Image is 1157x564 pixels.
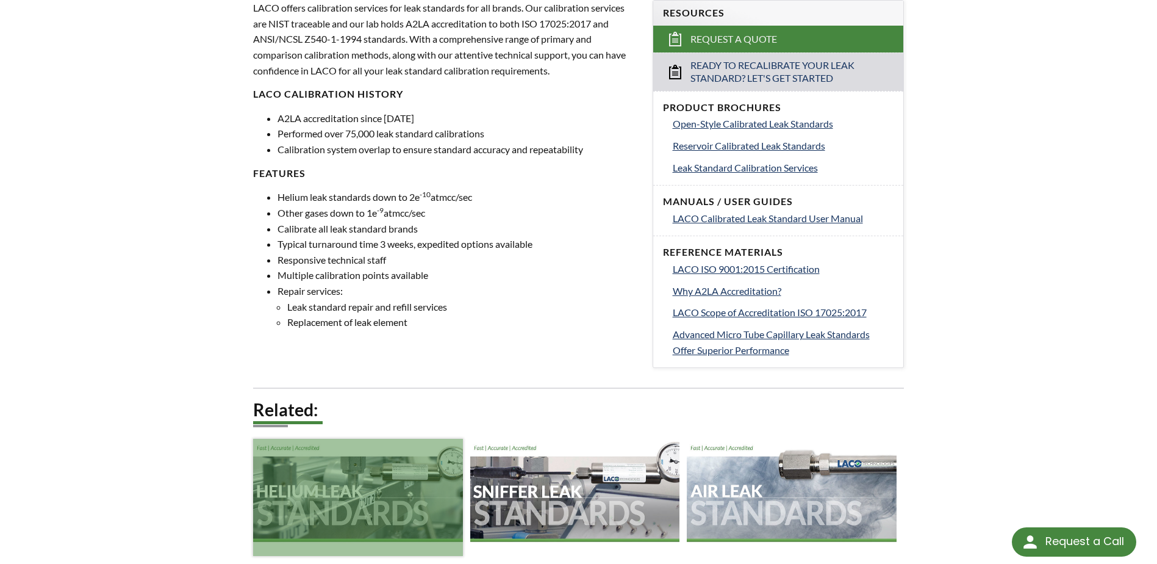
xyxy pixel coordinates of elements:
h4: Resources [663,7,894,20]
img: round button [1020,532,1040,552]
strong: LACO Calibration History [253,88,403,99]
h4: Reference Materials [663,246,894,259]
span: Advanced Micro Tube Capillary Leak Standards Offer Superior Performance [673,328,870,356]
li: Performed over 75,000 leak standard calibrations [278,126,637,142]
li: Typical turnaround time 3 weeks, expedited options available [278,236,637,252]
div: Request a Call [1012,527,1136,557]
span: Leak Standard Calibration Services [673,162,818,173]
a: Why A2LA Accreditation? [673,283,894,299]
h2: Related: [253,399,903,421]
span: Reservoir Calibrated Leak Standards [673,140,825,151]
a: Ready to Recalibrate Your Leak Standard? Let's Get Started [653,52,903,91]
li: Repair services: [278,283,637,330]
a: Open-Style Calibrated Leak Standards [673,116,894,132]
span: Request a Quote [690,33,777,46]
div: Request a Call [1045,527,1124,555]
li: Calibrate all leak standard brands [278,221,637,237]
a: Leak Standard Calibration Services [673,160,894,176]
a: Reservoir Calibrated Leak Standards [673,138,894,154]
li: Replacement of leak element [287,314,637,330]
span: Why A2LA Accreditation? [673,285,781,297]
a: LACO Calibrated Leak Standard User Manual [673,211,894,226]
span: LACO Calibrated Leak Standard User Manual [673,212,863,224]
span: Ready to Recalibrate Your Leak Standard? Let's Get Started [690,59,867,85]
span: LACO Scope of Accreditation ISO 17025:2017 [673,306,867,318]
span: Open-Style Calibrated Leak Standards [673,118,833,129]
li: Leak standard repair and refill services [287,299,637,315]
h4: Manuals / User Guides [663,195,894,208]
sup: -10 [420,190,431,199]
li: Calibration system overlap to ensure standard accuracy and repeatability [278,142,637,157]
li: Helium leak standards down to 2e atmcc/sec [278,189,637,205]
a: Advanced Micro Tube Capillary Leak Standards Offer Superior Performance [673,327,894,358]
li: Other gases down to 1e atmcc/sec [278,205,637,221]
li: Responsive technical staff [278,252,637,268]
li: A2LA accreditation since [DATE] [278,110,637,126]
a: Request a Quote [653,26,903,52]
a: LACO Scope of Accreditation ISO 17025:2017 [673,305,894,320]
h4: FEATURES [253,167,637,180]
sup: -9 [377,206,384,215]
h4: Product Brochures [663,101,894,114]
span: LACO ISO 9001:2015 Certification [673,263,820,275]
a: LACO ISO 9001:2015 Certification [673,261,894,277]
li: Multiple calibration points available [278,267,637,283]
